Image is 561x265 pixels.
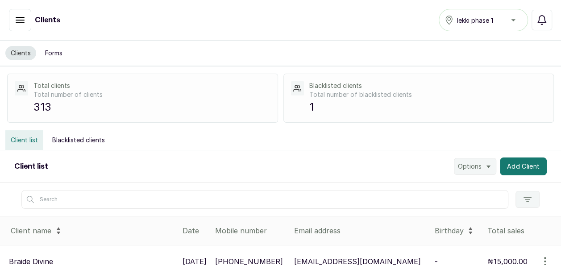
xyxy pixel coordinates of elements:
div: Birthday [434,224,480,238]
div: Date [183,225,208,236]
p: Total number of blacklisted clients [309,90,546,99]
p: 1 [309,99,546,115]
span: Options [458,162,482,171]
div: Total sales [487,225,557,236]
div: Client name [11,224,175,238]
button: lekki phase 1 [439,9,528,31]
p: Blacklisted clients [309,81,546,90]
button: Forms [40,46,68,60]
h2: Client list [14,161,48,172]
button: Client list [5,130,43,150]
h1: Clients [35,15,60,25]
p: 313 [33,99,270,115]
span: lekki phase 1 [457,16,493,25]
button: Blacklisted clients [47,130,110,150]
div: Email address [294,225,428,236]
button: Add Client [500,157,547,175]
button: Clients [5,46,36,60]
p: Total number of clients [33,90,270,99]
button: Options [454,158,496,175]
input: Search [21,190,508,209]
div: Mobile number [215,225,287,236]
p: Total clients [33,81,270,90]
